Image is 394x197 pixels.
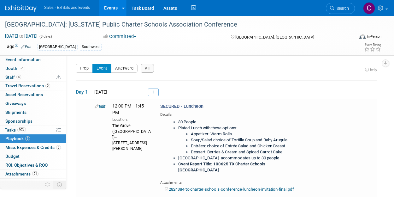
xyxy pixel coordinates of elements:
[56,75,61,80] span: Potential Scheduling Conflict -- at least one attendee is tagged in another overlapping event.
[111,64,138,73] button: Afterward
[5,43,32,51] td: Tags
[363,2,375,14] img: Christine Lurz
[53,181,66,189] td: Toggle Event Tabs
[21,45,32,49] a: Edit
[5,163,48,168] span: ROI, Objectives & ROO
[92,64,111,73] button: Event
[112,103,144,115] span: 12:00 PM - 1:45 PM
[17,127,26,132] span: 90%
[178,119,292,125] li: 30 People
[370,68,377,72] span: help
[326,33,381,42] div: Event Format
[165,187,294,192] a: 2824384-tx-charter-schools-conference-luncheon-invitation-final.pdf
[0,55,66,64] a: Event Information
[160,179,295,185] div: Attachments:
[39,34,52,39] span: (3 days)
[76,64,93,73] button: Prep
[5,5,37,12] img: ExhibitDay
[0,99,66,108] a: Giveaways
[44,5,90,10] span: Sales - Exhibits and Events
[37,44,78,50] div: [GEOGRAPHIC_DATA]
[191,143,292,149] li: Entrées: choice of Entrée Salad and Chicken Breast
[191,137,292,143] li: Soup/Salad choice of Tortilla Soup and Baby Arugula
[364,43,381,46] div: Event Rating
[191,131,292,137] li: Appetizer: Warm Rolls
[5,101,26,106] span: Giveaways
[0,143,66,152] a: Misc. Expenses & Credits5
[367,34,381,39] div: In-Person
[0,108,66,117] a: Shipments
[5,57,41,62] span: Event Information
[56,145,61,150] span: 5
[0,134,66,143] a: Playbook3
[95,104,105,109] a: Edit
[0,117,66,126] a: Sponsorships
[45,83,50,88] span: 2
[112,116,151,122] div: Location:
[16,75,21,79] span: 4
[5,66,25,71] span: Booth
[141,64,154,73] button: All
[42,181,53,189] td: Personalize Event Tab Strip
[112,122,151,151] div: The Grove ([GEOGRAPHIC_DATA]) - [STREET_ADDRESS][PERSON_NAME]
[0,82,66,90] a: Travel Reservations2
[4,180,14,185] span: more
[32,171,38,176] span: 21
[5,119,32,124] span: Sponsorships
[334,6,349,11] span: Search
[359,34,366,39] img: Format-Inperson.png
[0,161,66,169] a: ROI, Objectives & ROO
[160,104,203,109] span: SECURED - Luncheon
[5,154,20,159] span: Budget
[0,126,66,134] a: Tasks90%
[160,110,295,117] div: Details:
[25,136,30,141] span: 3
[5,136,30,141] span: Playbook
[5,75,21,80] span: Staff
[18,34,24,39] span: to
[5,145,61,150] span: Misc. Expenses & Credits
[0,73,66,82] a: Staff4
[5,92,43,97] span: Asset Reservations
[5,127,26,132] span: Tasks
[0,90,66,99] a: Asset Reservations
[3,19,349,30] div: [GEOGRAPHIC_DATA]: [US_STATE] Public Charter Schools Association Conference
[5,110,26,115] span: Shipments
[178,125,292,131] li: Plated Lunch with these options:
[92,89,107,95] span: [DATE]
[326,3,355,14] a: Search
[0,64,66,73] a: Booth
[235,35,314,40] span: [GEOGRAPHIC_DATA], [GEOGRAPHIC_DATA]
[178,162,265,172] b: Cvent Report Title: 100625 TX Charter Schools [GEOGRAPHIC_DATA]
[178,155,292,161] li: [GEOGRAPHIC_DATA] accommodates up to 30 people
[0,179,66,187] a: more
[191,149,292,155] li: Dessert: Berries & Cream and Spiced Carrot Cake
[0,170,66,178] a: Attachments21
[5,33,38,39] span: [DATE] [DATE]
[20,66,23,70] i: Booth reservation complete
[101,33,139,40] button: Committed
[76,89,91,95] span: Day 1
[0,152,66,161] a: Budget
[80,44,102,50] div: Southwest
[5,171,38,176] span: Attachments
[5,83,50,88] span: Travel Reservations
